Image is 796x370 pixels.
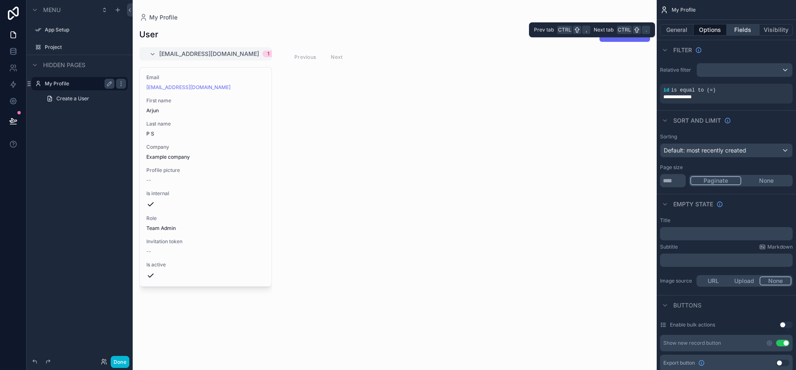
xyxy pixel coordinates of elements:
[690,176,741,185] button: Paginate
[43,61,85,69] span: Hidden pages
[673,200,713,208] span: Empty state
[41,92,128,105] a: Create a User
[663,340,721,346] div: Show new record button
[694,24,727,36] button: Options
[660,67,693,73] label: Relative filter
[673,46,692,54] span: Filter
[741,176,791,185] button: None
[583,27,590,33] span: ,
[660,278,693,284] label: Image source
[660,143,793,157] button: Default: most recently created
[56,95,89,102] span: Create a User
[45,44,126,51] label: Project
[767,244,793,250] span: Markdown
[660,24,694,36] button: General
[729,276,760,285] button: Upload
[45,80,111,87] label: My Profile
[43,6,61,14] span: Menu
[673,301,701,310] span: Buttons
[760,276,791,285] button: None
[660,254,793,267] div: scrollable content
[671,87,716,93] span: is equal to (=)
[111,356,129,368] button: Done
[643,27,649,33] span: .
[760,24,793,36] button: Visibility
[759,244,793,250] a: Markdown
[698,276,729,285] button: URL
[670,322,715,328] label: Enable bulk actions
[664,147,746,154] span: Default: most recently created
[672,7,696,13] span: My Profile
[660,164,683,171] label: Page size
[594,27,614,33] span: Next tab
[660,217,670,224] label: Title
[663,87,669,93] span: id
[534,27,554,33] span: Prev tab
[660,133,677,140] label: Sorting
[660,244,678,250] label: Subtitle
[727,24,760,36] button: Fields
[673,116,721,125] span: Sort And Limit
[557,26,572,34] span: Ctrl
[617,26,632,34] span: Ctrl
[660,227,793,240] div: scrollable content
[45,27,126,33] label: App Setup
